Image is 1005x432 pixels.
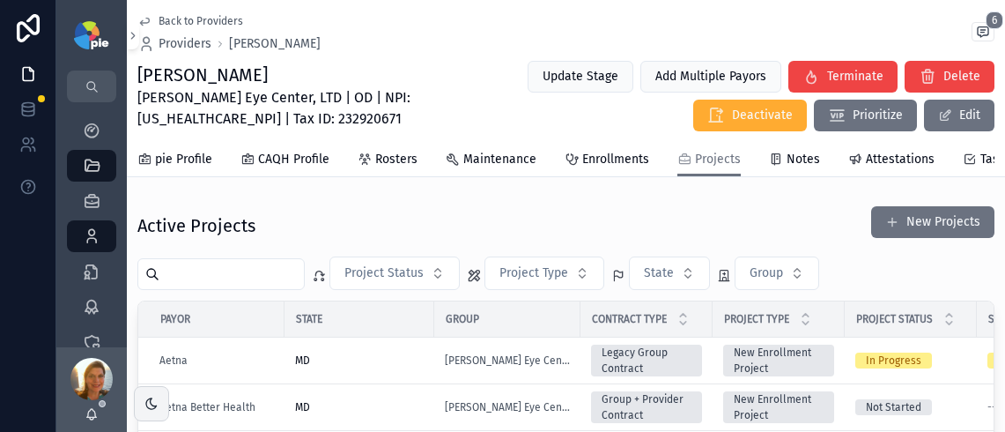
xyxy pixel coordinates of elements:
span: Payor [160,312,190,326]
a: [PERSON_NAME] [229,35,321,53]
a: [PERSON_NAME] Eye Center, LTD [445,400,570,414]
span: Deactivate [732,107,793,124]
a: MD [295,400,424,414]
button: Select Button [735,257,819,290]
span: Project Type [499,264,568,282]
button: Select Button [484,257,604,290]
a: pie Profile [137,144,212,179]
button: 6 [972,22,994,45]
a: Aetna Better Health [159,400,255,414]
a: Projects [677,144,741,177]
a: [PERSON_NAME] Eye Center, LTD [445,354,570,368]
span: Project Status [344,264,424,282]
span: Terminate [827,68,883,86]
img: App logo [74,21,108,49]
a: Aetna [159,354,274,368]
button: New Projects [871,206,994,238]
a: New Enrollment Project [723,345,834,376]
button: Deactivate [693,100,807,131]
span: Enrollments [582,151,649,168]
span: 6 [986,11,1003,29]
span: Project Type [724,312,789,326]
span: [PERSON_NAME] Eye Center, LTD | OD | NPI: [US_HEALTHCARE_NPI] | Tax ID: 232920671 [137,87,484,130]
div: Group + Provider Contract [602,391,691,423]
span: Notes [787,151,820,168]
span: MD [295,400,310,414]
span: Delete [943,68,980,86]
span: Add Multiple Payors [655,68,766,86]
button: Terminate [788,61,898,93]
button: Add Multiple Payors [640,61,781,93]
span: MD [295,354,310,368]
span: Prioritize [853,107,903,124]
a: Rosters [358,144,418,179]
a: Legacy Group Contract [591,345,702,376]
div: Not Started [866,399,921,415]
a: CAQH Profile [240,144,329,179]
span: Contract Type [592,312,667,326]
div: In Progress [866,353,921,369]
h1: [PERSON_NAME] [137,63,484,87]
button: Prioritize [814,100,917,131]
span: Update Stage [543,68,618,86]
div: Legacy Group Contract [602,345,691,376]
div: New Enrollment Project [734,391,824,423]
a: Back to Providers [137,14,243,28]
a: Attestations [848,144,935,179]
div: New Enrollment Project [734,345,824,376]
span: Project Status [856,312,933,326]
h1: Active Projects [137,213,255,238]
a: Enrollments [565,144,649,179]
span: Attestations [866,151,935,168]
div: scrollable content [56,102,127,347]
span: Providers [159,35,211,53]
a: Aetna [159,354,188,368]
span: CAQH Profile [258,151,329,168]
button: Select Button [629,257,710,290]
a: In Progress [855,353,966,369]
button: Delete [905,61,994,93]
span: Projects [695,151,741,168]
a: Providers [137,35,211,53]
span: State [644,264,674,282]
span: pie Profile [155,151,212,168]
a: New Enrollment Project [723,391,834,423]
a: Group + Provider Contract [591,391,702,423]
a: Maintenance [446,144,536,179]
button: Select Button [329,257,460,290]
span: -- [987,400,996,414]
a: Notes [769,144,820,179]
span: Maintenance [463,151,536,168]
span: Back to Providers [159,14,243,28]
span: Rosters [375,151,418,168]
button: Edit [924,100,994,131]
a: Not Started [855,399,966,415]
a: MD [295,354,424,368]
button: Update Stage [528,61,633,93]
span: State [296,312,322,326]
span: Group [446,312,479,326]
a: Aetna Better Health [159,400,274,414]
span: Group [750,264,783,282]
